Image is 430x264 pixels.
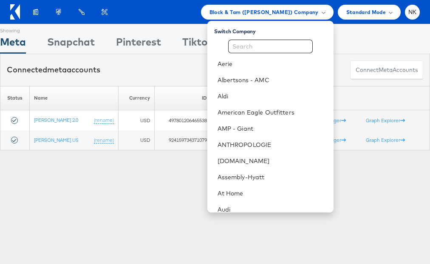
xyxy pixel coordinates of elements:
span: meta [47,65,67,75]
span: meta [379,66,393,74]
a: Aerie [218,60,327,68]
div: Pinterest [116,34,161,54]
span: Standard Mode [346,8,386,17]
a: [DOMAIN_NAME] [218,157,327,165]
a: Aldi [218,92,327,100]
a: [PERSON_NAME] US [34,137,79,143]
a: (rename) [94,117,114,124]
a: (rename) [94,137,114,144]
a: ANTHROPOLOGIE [218,141,327,149]
a: Assembly-Hyatt [218,173,327,181]
a: Audi [218,205,327,214]
th: Name [29,86,118,110]
input: Search [228,40,313,53]
td: 497801206465538 [154,110,211,130]
div: Tiktok [182,34,213,54]
a: Graph Explorer [366,117,405,123]
div: Snapchat [47,34,95,54]
span: NK [408,9,417,15]
th: Status [0,86,30,110]
th: Currency [119,86,155,110]
a: At Home [218,189,327,198]
td: USD [119,130,155,150]
a: [PERSON_NAME] 2.0 [34,117,78,123]
td: 924159734371079 [154,130,211,150]
th: ID [154,86,211,110]
a: Graph Explorer [366,137,405,143]
a: American Eagle Outfitters [218,108,327,117]
a: AMP - Giant [218,124,327,133]
td: USD [119,110,155,130]
a: Albertsons - AMC [218,76,327,84]
div: Connected accounts [7,64,100,75]
span: Block & Tam ([PERSON_NAME]) Company [209,8,319,17]
button: ConnectmetaAccounts [350,60,423,80]
div: Switch Company [214,24,334,35]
